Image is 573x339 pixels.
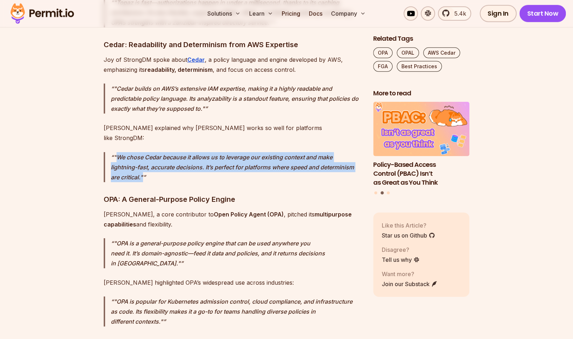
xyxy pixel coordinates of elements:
[279,6,303,21] a: Pricing
[382,255,420,264] a: Tell us why
[519,5,566,22] a: Start Now
[306,6,325,21] a: Docs
[104,194,362,205] h3: OPA: A General-Purpose Policy Engine
[187,56,205,63] a: Cedar
[373,102,470,187] a: Policy-Based Access Control (PBAC) Isn’t as Great as You ThinkPolicy-Based Access Control (PBAC) ...
[423,48,460,58] a: AWS Cedar
[450,9,466,18] span: 5.4k
[104,123,362,143] p: [PERSON_NAME] explained why [PERSON_NAME] works so well for platforms like StrongDM:
[397,48,419,58] a: OPAL
[382,270,438,278] p: Want more?
[145,66,213,73] strong: readability, determinism
[111,238,362,268] p: "OPA is a general-purpose policy engine that can be used anywhere you need it. It’s domain-agnost...
[104,39,362,50] h3: Cedar: Readability and Determinism from AWS Expertise
[104,211,352,228] strong: multipurpose capabilities
[373,102,470,196] div: Posts
[104,209,362,229] p: [PERSON_NAME], a core contributor to , pitched its and flexibility.
[373,61,392,72] a: FGA
[373,89,470,98] h2: More to read
[111,84,362,114] p: "Cedar builds on AWS’s extensive IAM expertise, making it a highly readable and predictable polic...
[204,6,243,21] button: Solutions
[111,296,362,326] p: "OPA is popular for Kubernetes admission control, cloud compliance, and infrastructure as code. I...
[104,278,362,288] p: [PERSON_NAME] highlighted OPA’s widespread use across industries:
[373,34,470,43] h2: Related Tags
[480,5,517,22] a: Sign In
[214,211,284,218] strong: Open Policy Agent (OPA)
[382,221,435,230] p: Like this Article?
[380,191,384,195] button: Go to slide 2
[373,102,470,156] img: Policy-Based Access Control (PBAC) Isn’t as Great as You Think
[438,6,471,21] a: 5.4k
[373,102,470,187] li: 2 of 3
[246,6,276,21] button: Learn
[373,48,392,58] a: OPA
[382,231,435,240] a: Star us on Github
[387,191,390,194] button: Go to slide 3
[104,55,362,75] p: Joy of StrongDM spoke about , a policy language and engine developed by AWS, emphasizing its , an...
[328,6,369,21] button: Company
[111,152,362,182] p: "We chose Cedar because it allows us to leverage our existing context and make lightning-fast, ac...
[373,160,470,187] h3: Policy-Based Access Control (PBAC) Isn’t as Great as You Think
[397,61,442,72] a: Best Practices
[374,191,377,194] button: Go to slide 1
[382,245,420,254] p: Disagree?
[7,1,77,26] img: Permit logo
[382,280,438,288] a: Join our Substack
